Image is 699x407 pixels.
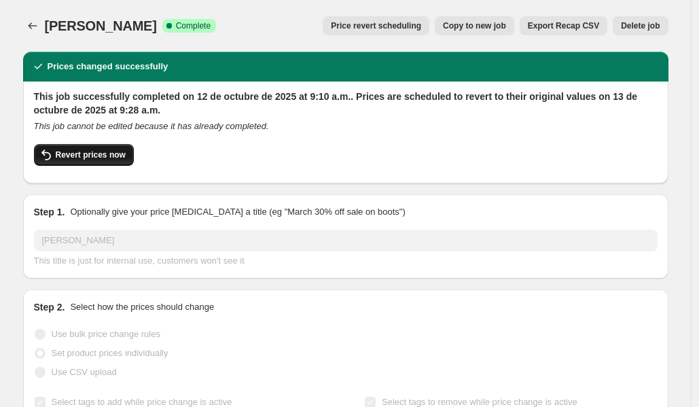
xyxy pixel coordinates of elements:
[34,144,134,166] button: Revert prices now
[435,16,514,35] button: Copy to new job
[23,16,42,35] button: Price change jobs
[443,20,506,31] span: Copy to new job
[34,255,245,266] span: This title is just for internal use, customers won't see it
[34,121,269,131] i: This job cannot be edited because it has already completed.
[56,149,126,160] span: Revert prices now
[52,348,168,358] span: Set product prices individually
[52,329,160,339] span: Use bulk price change rules
[34,90,658,117] h2: This job successfully completed on 12 de octubre de 2025 at 9:10 a.m.. Prices are scheduled to re...
[528,20,599,31] span: Export Recap CSV
[45,18,157,33] span: [PERSON_NAME]
[613,16,668,35] button: Delete job
[70,205,405,219] p: Optionally give your price [MEDICAL_DATA] a title (eg "March 30% off sale on boots")
[621,20,660,31] span: Delete job
[34,205,65,219] h2: Step 1.
[382,397,577,407] span: Select tags to remove while price change is active
[48,60,168,73] h2: Prices changed successfully
[331,20,421,31] span: Price revert scheduling
[34,230,658,251] input: 30% off holiday sale
[34,300,65,314] h2: Step 2.
[70,300,214,314] p: Select how the prices should change
[52,397,232,407] span: Select tags to add while price change is active
[520,16,607,35] button: Export Recap CSV
[323,16,429,35] button: Price revert scheduling
[176,20,211,31] span: Complete
[52,367,117,377] span: Use CSV upload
